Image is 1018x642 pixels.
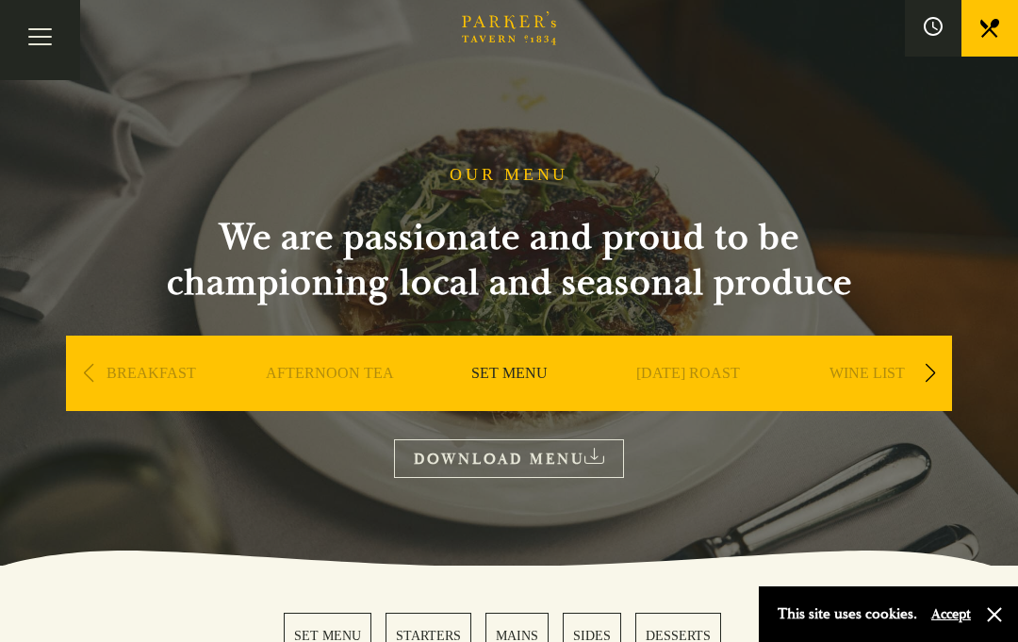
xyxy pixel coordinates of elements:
[107,364,196,439] a: BREAKFAST
[931,605,971,623] button: Accept
[636,364,740,439] a: [DATE] ROAST
[394,439,624,478] a: DOWNLOAD MENU
[450,165,568,186] h1: OUR MENU
[66,336,236,468] div: 1 / 9
[985,605,1004,624] button: Close and accept
[132,215,886,305] h2: We are passionate and proud to be championing local and seasonal produce
[917,353,943,394] div: Next slide
[75,353,101,394] div: Previous slide
[782,336,952,468] div: 5 / 9
[266,364,394,439] a: AFTERNOON TEA
[471,364,548,439] a: SET MENU
[778,601,917,628] p: This site uses cookies.
[603,336,773,468] div: 4 / 9
[829,364,905,439] a: WINE LIST
[245,336,415,468] div: 2 / 9
[424,336,594,468] div: 3 / 9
